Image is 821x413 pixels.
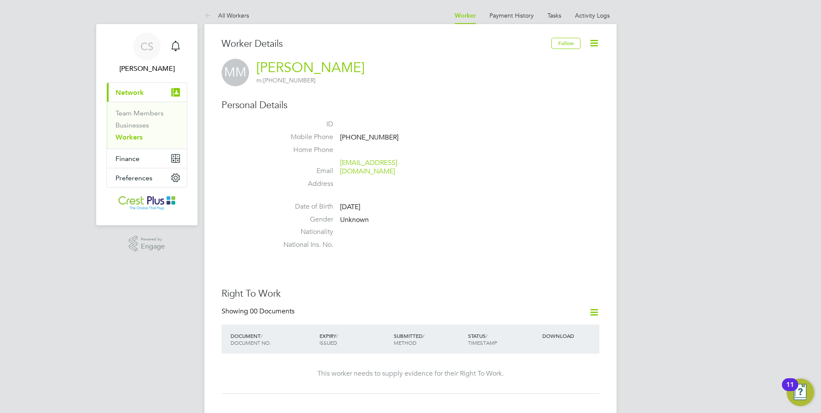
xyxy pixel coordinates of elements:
span: Unknown [340,216,369,224]
span: MM [222,59,249,86]
a: [EMAIL_ADDRESS][DOMAIN_NAME] [340,158,397,176]
nav: Main navigation [96,24,198,225]
label: National Ins. No. [273,240,333,249]
button: Preferences [107,168,187,187]
div: This worker needs to supply evidence for their Right To Work. [230,369,591,378]
img: crestplusoperations-logo-retina.png [119,196,176,210]
a: Worker [455,12,476,19]
span: / [423,332,424,339]
a: All Workers [204,12,249,19]
a: Payment History [490,12,534,19]
label: Mobile Phone [273,133,333,142]
a: Activity Logs [575,12,610,19]
div: 11 [786,385,794,396]
button: Follow [551,38,581,49]
a: CS[PERSON_NAME] [106,33,187,74]
h3: Personal Details [222,99,599,112]
span: [PHONE_NUMBER] [340,133,398,142]
span: 00 Documents [250,307,295,316]
span: Charlotte Shearer [106,64,187,74]
button: Finance [107,149,187,168]
span: METHOD [394,339,417,346]
label: Date of Birth [273,202,333,211]
a: [PERSON_NAME] [256,59,365,76]
label: ID [273,120,333,129]
a: Team Members [116,109,164,117]
a: Powered byEngage [129,236,165,252]
label: Email [273,167,333,176]
span: DOCUMENT NO. [231,339,271,346]
label: Nationality [273,228,333,237]
label: Gender [273,215,333,224]
div: EXPIRY [317,328,392,350]
div: SUBMITTED [392,328,466,350]
span: [DATE] [340,203,360,211]
span: TIMESTAMP [468,339,497,346]
label: Address [273,179,333,188]
h3: Worker Details [222,38,551,50]
span: Finance [116,155,140,163]
label: Home Phone [273,146,333,155]
a: Businesses [116,121,149,129]
span: m: [256,76,263,84]
span: / [486,332,487,339]
span: / [336,332,338,339]
div: DOCUMENT [228,328,317,350]
div: Network [107,102,187,149]
span: Network [116,88,144,97]
span: ISSUED [319,339,337,346]
a: Tasks [547,12,561,19]
div: Showing [222,307,296,316]
span: Powered by [141,236,165,243]
a: Workers [116,133,143,141]
span: CS [140,41,153,52]
div: STATUS [466,328,540,350]
span: [PHONE_NUMBER] [256,76,316,84]
button: Network [107,83,187,102]
span: Engage [141,243,165,250]
button: Open Resource Center, 11 new notifications [787,379,814,406]
div: DOWNLOAD [540,328,599,343]
span: / [261,332,262,339]
a: Go to home page [106,196,187,210]
span: Preferences [116,174,152,182]
h3: Right To Work [222,288,599,300]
